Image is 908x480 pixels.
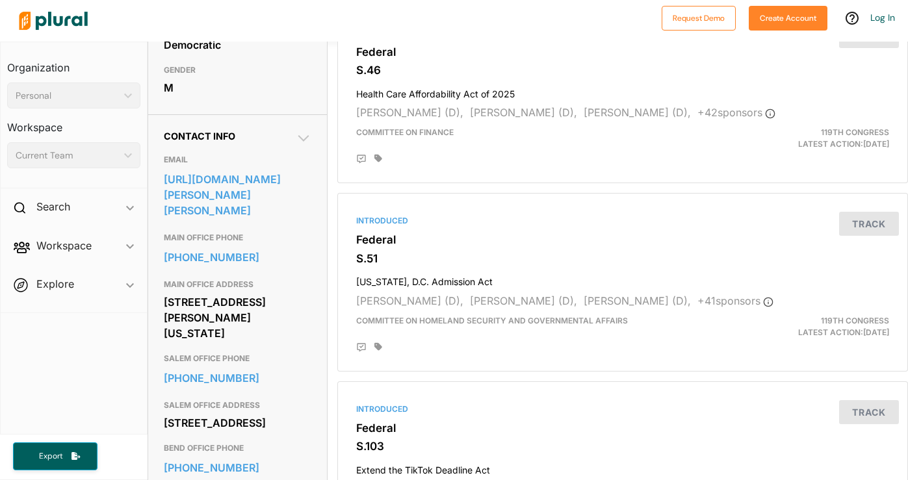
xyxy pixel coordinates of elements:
div: Current Team [16,149,119,162]
h3: S.46 [356,64,889,77]
h3: GENDER [164,62,312,78]
div: Personal [16,89,119,103]
h3: MAIN OFFICE PHONE [164,230,312,246]
a: [PHONE_NUMBER] [164,458,312,477]
div: Add tags [374,154,382,163]
span: Contact Info [164,131,235,142]
a: [PHONE_NUMBER] [164,247,312,267]
h3: MAIN OFFICE ADDRESS [164,277,312,292]
div: M [164,78,312,97]
div: Latest Action: [DATE] [715,127,899,150]
div: Introduced [356,403,889,415]
span: Committee on Homeland Security and Governmental Affairs [356,316,628,325]
span: + 41 sponsor s [697,294,773,307]
span: [PERSON_NAME] (D), [584,294,691,307]
span: Committee on Finance [356,127,454,137]
div: Introduced [356,215,889,227]
h3: SALEM OFFICE PHONE [164,351,312,366]
div: Add tags [374,342,382,351]
h3: EMAIL [164,152,312,168]
div: [STREET_ADDRESS] [164,413,312,433]
button: Create Account [749,6,827,31]
div: Add Position Statement [356,342,367,353]
span: [PERSON_NAME] (D), [470,294,577,307]
h4: Extend the TikTok Deadline Act [356,459,889,476]
span: 119th Congress [821,127,889,137]
span: [PERSON_NAME] (D), [356,294,463,307]
a: [PHONE_NUMBER] [164,368,312,388]
h4: [US_STATE], D.C. Admission Act [356,270,889,288]
button: Track [839,212,899,236]
a: Log In [870,12,895,23]
button: Track [839,400,899,424]
a: Request Demo [662,10,736,24]
span: [PERSON_NAME] (D), [356,106,463,119]
h3: Federal [356,45,889,58]
h3: S.103 [356,440,889,453]
span: + 42 sponsor s [697,106,775,119]
h2: Search [36,199,70,214]
h3: Federal [356,233,889,246]
a: Create Account [749,10,827,24]
h3: Federal [356,422,889,435]
h3: SALEM OFFICE ADDRESS [164,398,312,413]
a: [URL][DOMAIN_NAME][PERSON_NAME][PERSON_NAME] [164,170,312,220]
h4: Health Care Affordability Act of 2025 [356,82,889,100]
span: [PERSON_NAME] (D), [470,106,577,119]
button: Export [13,442,97,470]
span: [PERSON_NAME] (D), [584,106,691,119]
h3: BEND OFFICE PHONE [164,440,312,456]
h3: Workspace [7,108,140,137]
div: Democratic [164,35,312,55]
button: Request Demo [662,6,736,31]
div: Add Position Statement [356,154,367,164]
span: Export [30,451,71,462]
div: [STREET_ADDRESS][PERSON_NAME][US_STATE] [164,292,312,343]
div: Latest Action: [DATE] [715,315,899,338]
h3: S.51 [356,252,889,265]
span: 119th Congress [821,316,889,325]
h3: Organization [7,49,140,77]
